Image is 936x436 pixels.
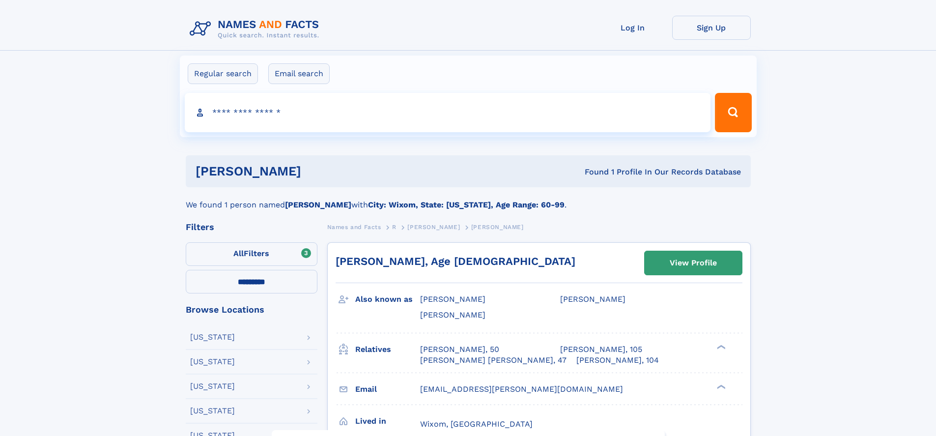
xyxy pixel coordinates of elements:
[594,16,672,40] a: Log In
[420,310,485,320] span: [PERSON_NAME]
[420,384,623,394] span: [EMAIL_ADDRESS][PERSON_NAME][DOMAIN_NAME]
[186,187,751,211] div: We found 1 person named with .
[355,291,420,308] h3: Also known as
[420,355,567,366] a: [PERSON_NAME] [PERSON_NAME], 47
[336,255,575,267] a: [PERSON_NAME], Age [DEMOGRAPHIC_DATA]
[185,93,711,132] input: search input
[672,16,751,40] a: Sign Up
[190,407,235,415] div: [US_STATE]
[645,251,742,275] a: View Profile
[355,341,420,358] h3: Relatives
[392,221,397,233] a: R
[420,419,533,429] span: Wixom, [GEOGRAPHIC_DATA]
[285,200,351,209] b: [PERSON_NAME]
[714,344,726,350] div: ❯
[392,224,397,231] span: R
[355,413,420,430] h3: Lived in
[407,224,460,231] span: [PERSON_NAME]
[420,294,485,304] span: [PERSON_NAME]
[186,305,317,314] div: Browse Locations
[471,224,524,231] span: [PERSON_NAME]
[443,167,741,177] div: Found 1 Profile In Our Records Database
[560,294,625,304] span: [PERSON_NAME]
[355,381,420,398] h3: Email
[190,382,235,390] div: [US_STATE]
[576,355,659,366] a: [PERSON_NAME], 104
[560,344,642,355] a: [PERSON_NAME], 105
[327,221,381,233] a: Names and Facts
[190,333,235,341] div: [US_STATE]
[714,383,726,390] div: ❯
[268,63,330,84] label: Email search
[368,200,565,209] b: City: Wixom, State: [US_STATE], Age Range: 60-99
[233,249,244,258] span: All
[186,16,327,42] img: Logo Names and Facts
[420,344,499,355] a: [PERSON_NAME], 50
[188,63,258,84] label: Regular search
[186,223,317,232] div: Filters
[196,165,443,177] h1: [PERSON_NAME]
[186,242,317,266] label: Filters
[407,221,460,233] a: [PERSON_NAME]
[190,358,235,366] div: [US_STATE]
[670,252,717,274] div: View Profile
[715,93,751,132] button: Search Button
